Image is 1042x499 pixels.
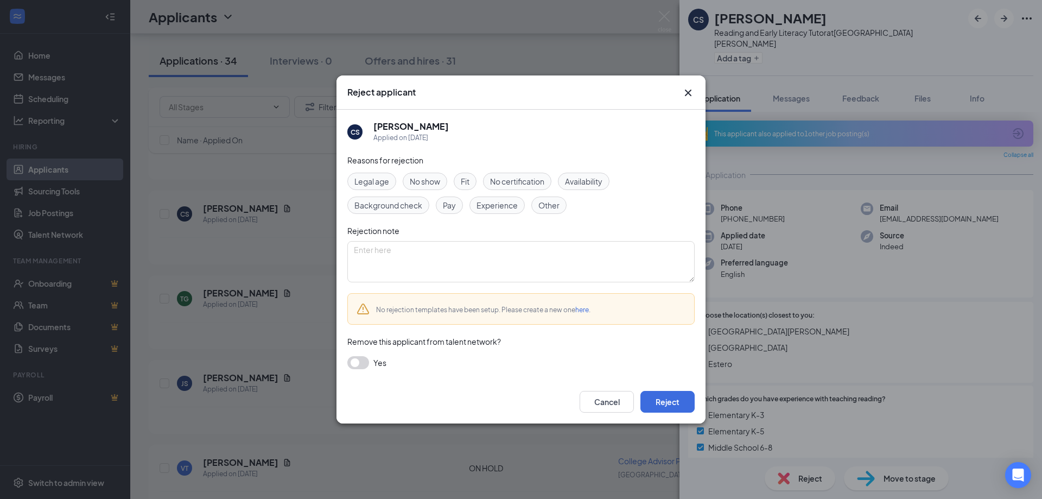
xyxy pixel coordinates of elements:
[1005,462,1031,488] div: Open Intercom Messenger
[347,155,423,165] span: Reasons for rejection
[640,391,695,413] button: Reject
[373,132,449,143] div: Applied on [DATE]
[682,86,695,99] svg: Cross
[354,175,389,187] span: Legal age
[565,175,602,187] span: Availability
[347,337,501,346] span: Remove this applicant from talent network?
[376,306,590,314] span: No rejection templates have been setup. Please create a new one .
[373,121,449,132] h5: [PERSON_NAME]
[580,391,634,413] button: Cancel
[373,356,386,369] span: Yes
[682,86,695,99] button: Close
[490,175,544,187] span: No certification
[443,199,456,211] span: Pay
[575,306,589,314] a: here
[354,199,422,211] span: Background check
[347,226,399,236] span: Rejection note
[538,199,560,211] span: Other
[461,175,469,187] span: Fit
[476,199,518,211] span: Experience
[347,86,416,98] h3: Reject applicant
[410,175,440,187] span: No show
[351,128,360,137] div: CS
[357,302,370,315] svg: Warning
